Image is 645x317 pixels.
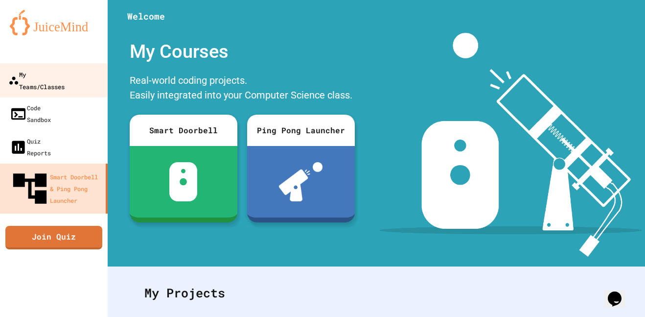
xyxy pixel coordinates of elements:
[10,10,98,35] img: logo-orange.svg
[125,71,360,107] div: Real-world coding projects. Easily integrated into your Computer Science class.
[604,278,635,307] iframe: chat widget
[169,162,197,201] img: sdb-white.svg
[130,115,237,146] div: Smart Doorbell
[10,135,51,159] div: Quiz Reports
[135,274,618,312] div: My Projects
[379,33,642,257] img: banner-image-my-projects.png
[247,115,355,146] div: Ping Pong Launcher
[8,68,65,92] div: My Teams/Classes
[5,226,102,249] a: Join Quiz
[279,162,322,201] img: ppl-with-ball.png
[10,102,51,125] div: Code Sandbox
[10,169,102,209] div: Smart Doorbell & Ping Pong Launcher
[125,33,360,71] div: My Courses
